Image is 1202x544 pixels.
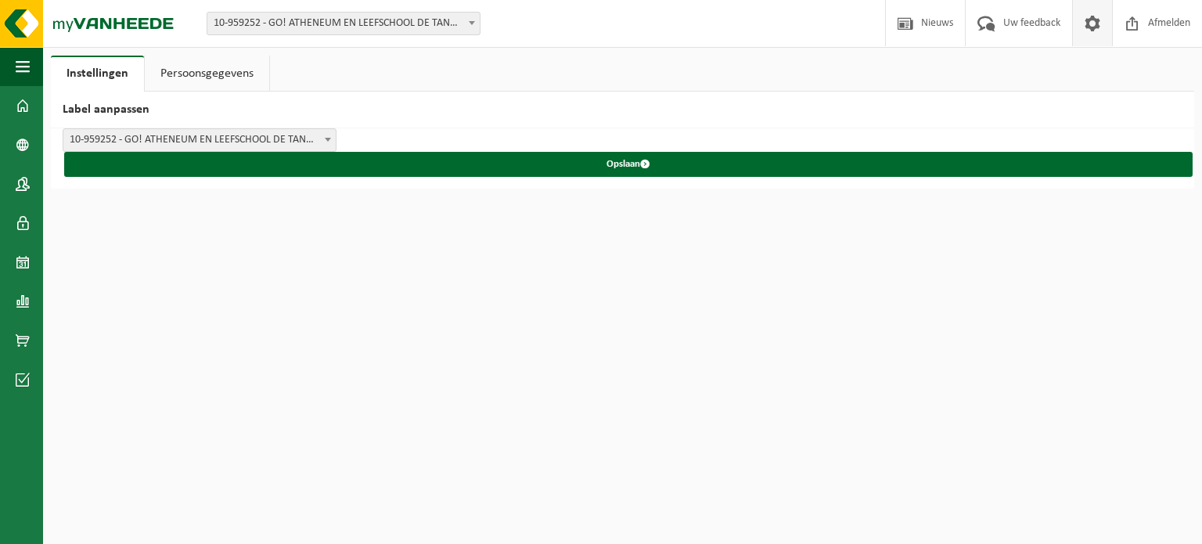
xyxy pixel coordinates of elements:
[64,152,1193,177] button: Opslaan
[145,56,269,92] a: Persoonsgegevens
[51,92,1194,128] h2: Label aanpassen
[63,129,336,151] span: 10-959252 - GO! ATHENEUM EN LEEFSCHOOL DE TANDEM - EEKLO
[63,128,336,152] span: 10-959252 - GO! ATHENEUM EN LEEFSCHOOL DE TANDEM - EEKLO
[207,13,480,34] span: 10-959252 - GO! ATHENEUM EN LEEFSCHOOL DE TANDEM - EEKLO
[51,56,144,92] a: Instellingen
[207,12,480,35] span: 10-959252 - GO! ATHENEUM EN LEEFSCHOOL DE TANDEM - EEKLO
